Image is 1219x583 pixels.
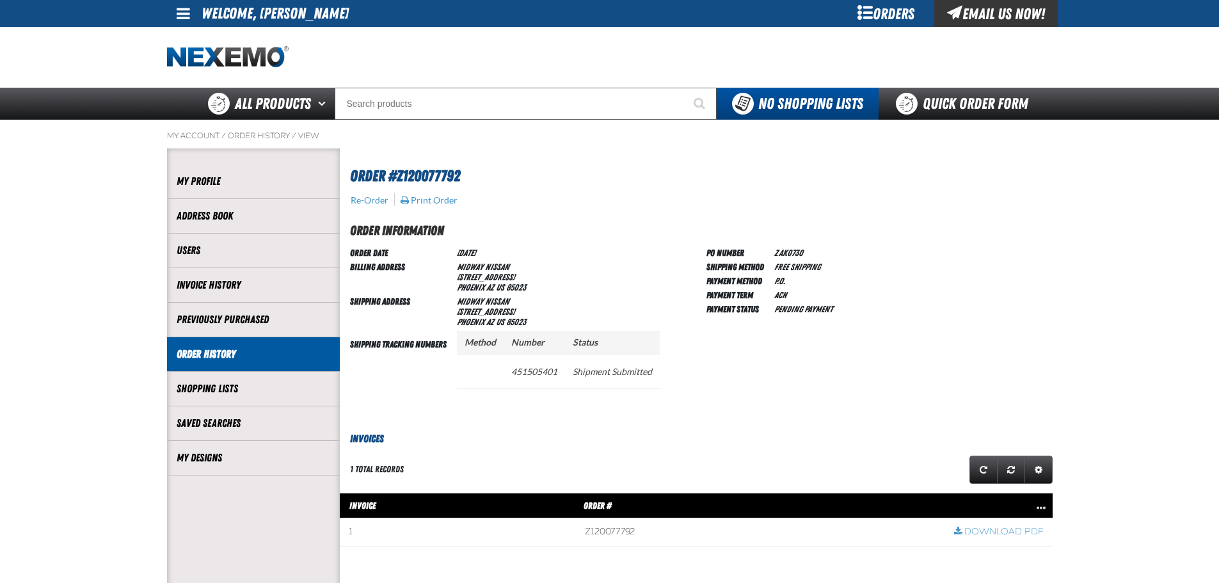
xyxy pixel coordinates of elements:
td: Shipping Address [350,294,452,328]
span: Order # [584,500,612,511]
a: Quick Order Form [879,88,1052,120]
a: Reset grid action [997,456,1025,484]
span: / [292,131,296,141]
td: Billing Address [350,259,452,294]
td: Shipment Submitted [565,354,660,388]
a: Refresh grid action [969,456,998,484]
a: Address Book [177,209,330,223]
a: Users [177,243,330,258]
a: My Designs [177,451,330,465]
a: Home [167,46,289,68]
h3: Invoices [340,431,1053,447]
span: P.O. [774,276,785,286]
span: [DATE] [457,248,475,258]
th: Status [565,331,660,355]
a: My Profile [177,174,330,189]
span: ACH [774,290,786,300]
img: Nexemo logo [167,46,289,68]
a: Saved Searches [177,416,330,431]
span: Order #Z120077792 [350,167,460,185]
th: Method [457,331,504,355]
button: You do not have available Shopping Lists. Open to Create a New List [717,88,879,120]
button: Start Searching [685,88,717,120]
span: All Products [235,92,311,115]
td: Shipping Tracking Numbers [350,328,452,411]
td: PO Number [706,245,769,259]
td: Shipping Method [706,259,769,273]
span: No Shopping Lists [758,95,863,113]
td: Payment Method [706,273,769,287]
a: Previously Purchased [177,312,330,327]
a: Expand or Collapse Grid Settings [1024,456,1053,484]
button: Print Order [400,195,458,206]
span: / [221,131,226,141]
a: Shopping Lists [177,381,330,396]
h2: Order Information [350,221,1053,240]
th: Row actions [945,493,1053,518]
span: Midway Nissan [457,296,509,307]
span: Invoice [349,500,376,511]
span: PHOENIX [457,317,484,327]
a: Download PDF row action [954,526,1044,538]
span: [STREET_ADDRESS] [457,272,515,282]
th: Number [504,331,565,355]
bdo: 85023 [506,282,526,292]
button: Open All Products pages [314,88,335,120]
span: ZAK0730 [774,248,803,258]
td: 1 [340,518,577,547]
span: [STREET_ADDRESS] [457,307,515,317]
span: Free Shipping [774,262,820,272]
td: Payment Status [706,301,769,315]
td: 451505401 [504,354,565,388]
td: Order Date [350,245,452,259]
a: Order History [228,131,290,141]
a: Invoice History [177,278,330,292]
span: AZ [486,317,494,327]
span: AZ [486,282,494,292]
nav: Breadcrumbs [167,131,1053,141]
input: Search [335,88,717,120]
span: Pending payment [774,304,833,314]
a: Order History [177,347,330,362]
button: Re-Order [350,195,389,206]
div: 1 total records [350,463,404,475]
span: US [496,282,504,292]
a: View [298,131,319,141]
span: Midway Nissan [457,262,509,272]
td: Payment Term [706,287,769,301]
a: My Account [167,131,219,141]
td: Z120077792 [576,518,944,547]
span: US [496,317,504,327]
span: PHOENIX [457,282,484,292]
bdo: 85023 [506,317,526,327]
